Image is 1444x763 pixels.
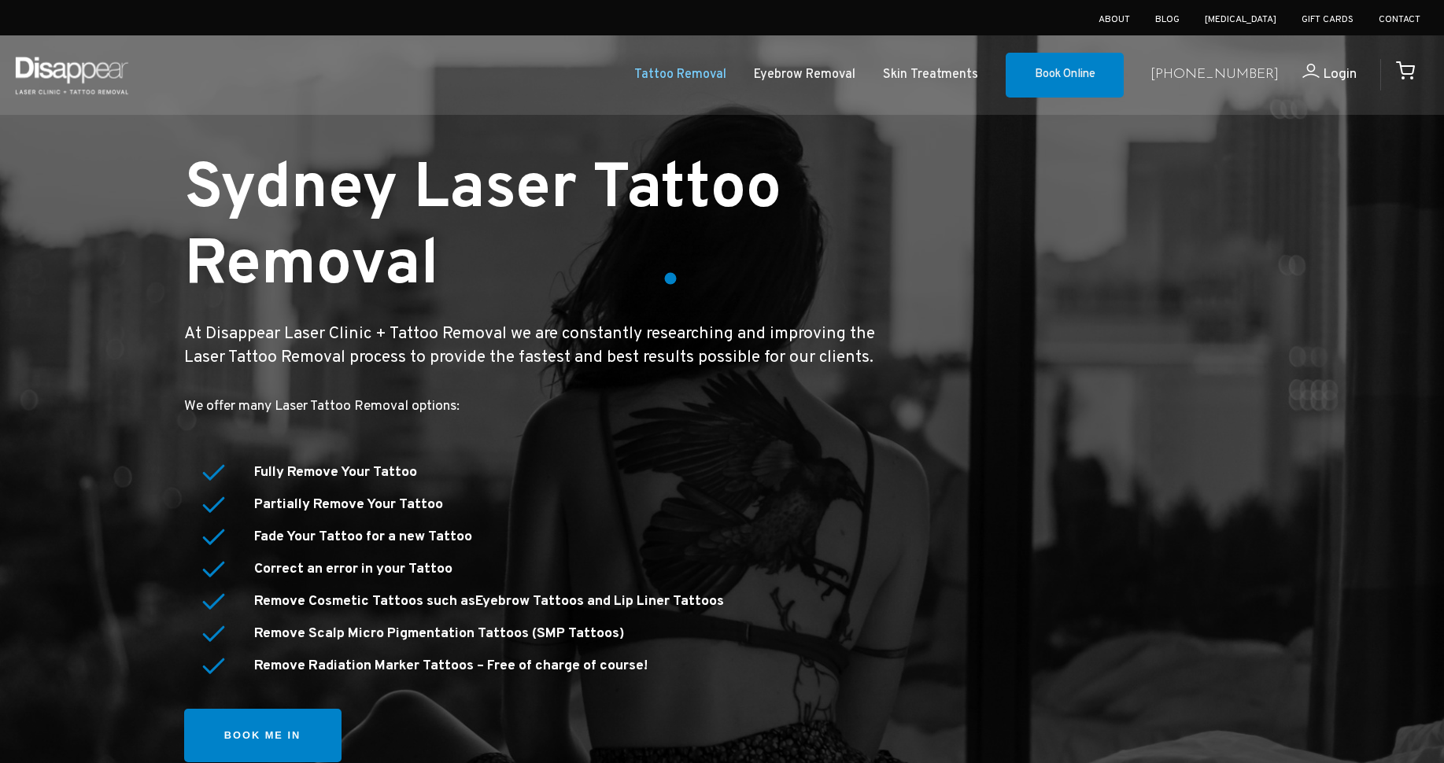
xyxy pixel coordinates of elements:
small: Sydney Laser Tattoo Removal [184,150,781,307]
strong: Remove Cosmetic Tattoos such as [254,592,724,610]
a: Login [1279,64,1357,87]
a: Gift Cards [1302,13,1354,26]
a: Book Online [1006,53,1124,98]
big: At Disappear Laser Clinic + Tattoo Removal we are constantly researching and improving the Laser ... [184,323,875,368]
strong: Correct an error in your Tattoo [254,560,452,578]
a: Contact [1379,13,1420,26]
img: Disappear - Laser Clinic and Tattoo Removal Services in Sydney, Australia [12,47,131,103]
a: Book me in [184,709,342,763]
span: Login [1323,65,1357,83]
a: Tattoo Removal [634,64,726,87]
strong: Partially Remove Your Tattoo [254,496,443,514]
a: Skin Treatments [883,64,978,87]
a: Blog [1155,13,1180,26]
strong: Fade Your Tattoo for a new Tattoo [254,528,472,546]
a: Remove Radiation Marker Tattoos – Free of charge of course! [254,657,648,675]
a: About [1099,13,1130,26]
p: We offer many Laser Tattoo Removal options: [184,396,898,418]
a: Eyebrow Removal [754,64,855,87]
strong: Fully Remove Your Tattoo [254,463,417,481]
a: [PHONE_NUMBER] [1150,64,1279,87]
a: Eyebrow Tattoos and Lip Liner Tattoos [475,592,724,610]
a: [MEDICAL_DATA] [1205,13,1276,26]
a: Remove Scalp Micro Pigmentation Tattoos (SMP Tattoos) [254,625,624,643]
